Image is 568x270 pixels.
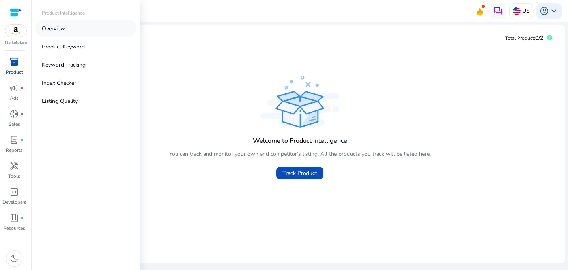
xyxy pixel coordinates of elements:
span: 0/2 [535,34,543,42]
span: Total Product: [505,35,535,41]
p: Listing Quality [42,97,78,105]
span: code_blocks [9,187,19,197]
span: campaign [9,83,19,93]
span: lab_profile [9,135,19,145]
p: Product Keyword [42,43,85,51]
p: Marketplace [5,40,27,46]
p: Reports [6,147,22,154]
p: Product [6,69,23,76]
span: handyman [9,161,19,171]
p: Index Checker [42,79,76,87]
span: fiber_manual_record [21,138,24,142]
span: book_4 [9,213,19,223]
p: Developers [2,199,26,206]
span: fiber_manual_record [21,216,24,220]
span: inventory_2 [9,57,19,67]
p: Product Intelligence [42,9,85,17]
p: Overview [42,24,65,33]
p: Sales [9,121,20,128]
p: Tools [8,173,20,180]
span: keyboard_arrow_down [549,6,559,16]
p: Resources [3,225,25,232]
p: You can track and monitor your own and competitor’s listing. All the products you track will be l... [169,150,431,158]
p: Keyword Tracking [42,61,86,69]
img: us.svg [513,7,521,15]
img: amazon.svg [5,25,26,37]
span: account_circle [540,6,549,16]
img: track_product.svg [260,76,339,128]
span: fiber_manual_record [21,112,24,115]
span: fiber_manual_record [21,86,24,89]
p: US [522,4,530,18]
p: Ads [10,95,19,102]
span: Track Product [282,169,317,177]
h4: Welcome to Product Intelligence [253,137,347,145]
span: dark_mode [9,254,19,263]
span: donut_small [9,109,19,119]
